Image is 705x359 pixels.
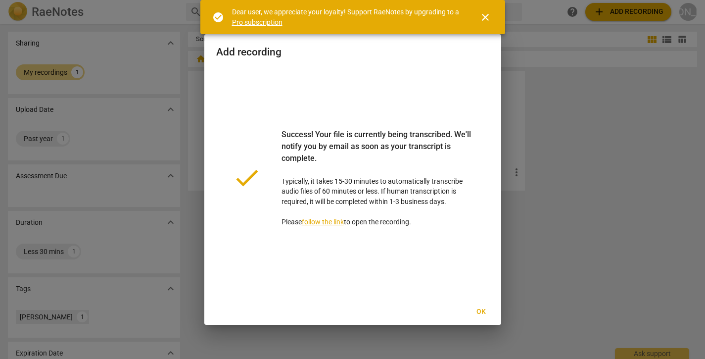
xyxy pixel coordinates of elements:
[232,7,462,27] div: Dear user, we appreciate your loyalty! Support RaeNotes by upgrading to a
[479,11,491,23] span: close
[212,11,224,23] span: check_circle
[302,218,344,226] a: follow the link
[473,307,489,317] span: Ok
[466,303,497,321] button: Ok
[232,163,262,193] span: done
[232,18,282,26] a: Pro subscription
[282,129,473,227] p: Typically, it takes 15-30 minutes to automatically transcribe audio files of 60 minutes or less. ...
[216,46,489,58] h2: Add recording
[473,5,497,29] button: Close
[282,129,473,176] div: Success! Your file is currently being transcribed. We'll notify you by email as soon as your tran...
